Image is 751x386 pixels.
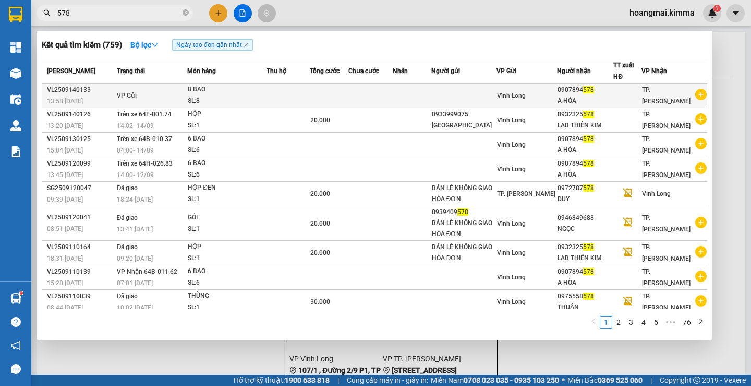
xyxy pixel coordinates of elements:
li: 2 [612,316,625,329]
span: TP. [PERSON_NAME] [642,111,691,130]
li: Previous Page [587,316,600,329]
span: 07:01 [DATE] [117,279,153,287]
div: TP. [PERSON_NAME] [68,9,151,34]
div: LAB THIÊN KIM [558,120,613,131]
span: 18:31 [DATE] [47,255,83,262]
span: 13:41 [DATE] [117,226,153,233]
span: [PERSON_NAME] [47,67,95,75]
a: 3 [625,317,637,328]
span: Tổng cước [310,67,340,75]
span: VP Nhận 64B-011.62 [117,268,177,275]
div: DUY [558,194,613,205]
span: Nhãn [393,67,408,75]
span: VP Gửi [117,92,137,99]
div: A HÒA [558,277,613,288]
span: TP. [PERSON_NAME] [642,86,691,105]
sup: 1 [20,291,23,295]
div: 0939409 [432,207,496,218]
img: warehouse-icon [10,94,21,105]
span: Vĩnh Long [497,274,526,281]
span: Ngày tạo đơn gần nhất [172,39,253,51]
a: 1 [600,317,612,328]
span: down [151,41,159,49]
div: GÓI [188,212,266,224]
span: plus-circle [695,89,707,100]
span: 13:45 [DATE] [47,171,83,179]
li: 76 [679,316,695,329]
div: SL: 1 [188,120,266,132]
span: Vĩnh Long [497,141,526,148]
span: 04:00 - 14/09 [117,147,154,154]
span: TT xuất HĐ [613,62,634,80]
button: Bộ lọcdown [122,37,167,53]
span: TP. [PERSON_NAME] [642,243,691,262]
span: 15:28 [DATE] [47,279,83,287]
span: Vĩnh Long [497,249,526,256]
span: TP. [PERSON_NAME] [642,135,691,154]
a: 76 [680,317,694,328]
li: Next Page [695,316,707,329]
span: Món hàng [187,67,216,75]
a: 5 [650,317,662,328]
div: SL: 6 [188,169,266,181]
div: 6 BAO [188,158,266,169]
div: 0975558 [558,291,613,302]
div: 0907894 [558,158,613,169]
li: 1 [600,316,612,329]
span: left [590,318,597,324]
span: TP. [PERSON_NAME] [642,214,691,233]
span: TP. [PERSON_NAME] [642,293,691,311]
div: BÁN LẺ KHÔNG GIAO HÓA ĐƠN [432,242,496,264]
div: SL: 6 [188,277,266,289]
span: Nhận: [68,10,93,21]
span: VP Gửi [496,67,516,75]
span: TP. [PERSON_NAME] [642,268,691,287]
span: Trên xe 64H-026.83 [117,160,173,167]
li: 3 [625,316,637,329]
div: SL: 1 [188,194,266,205]
span: Trên xe 64F-001.74 [117,111,172,118]
input: Tìm tên, số ĐT hoặc mã đơn [57,7,180,19]
div: A HÒA [558,169,613,180]
div: HÀ [68,34,151,46]
div: 0972787 [558,183,613,194]
h3: Kết quả tìm kiếm ( 759 ) [42,40,122,51]
span: 20.000 [310,220,330,227]
span: Người gửi [431,67,460,75]
div: 6 BAO [188,133,266,145]
span: plus-circle [695,217,707,228]
span: 13:20 [DATE] [47,122,83,130]
span: 578 [457,208,468,216]
div: SL: 8 [188,96,266,107]
span: Vĩnh Long [497,220,526,227]
span: Đã giao [117,214,138,221]
span: plus-circle [695,138,707,149]
span: close-circle [183,8,189,18]
div: VL2509110039 [47,291,114,302]
div: Vĩnh Long [9,9,60,34]
span: 18:24 [DATE] [117,196,153,203]
div: HỘP [188,109,266,120]
span: 08:44 [DATE] [47,304,83,311]
div: SL: 1 [188,253,266,264]
div: THUẬN [558,302,613,313]
div: 8 BAO [188,84,266,96]
div: VL2509110139 [47,266,114,277]
span: 578 [583,160,594,167]
span: Vĩnh Long [497,92,526,99]
span: TP. [PERSON_NAME] [642,160,691,179]
div: SL: 1 [188,224,266,235]
div: SL: 6 [188,145,266,156]
div: BÁN LẺ KHÔNG GIAO HÓA ĐƠN [432,183,496,205]
div: VL2509120041 [47,212,114,223]
div: BÁN LẺ KHÔNG GIAO HÓA ĐƠN [432,218,496,240]
span: 20.000 [310,116,330,124]
span: plus-circle [695,113,707,125]
div: NGỌC [558,224,613,235]
span: 15:04 [DATE] [47,147,83,154]
li: 5 [650,316,662,329]
span: close-circle [183,9,189,16]
span: Đã giao [117,184,138,192]
span: ••• [662,316,679,329]
span: question-circle [11,317,21,327]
